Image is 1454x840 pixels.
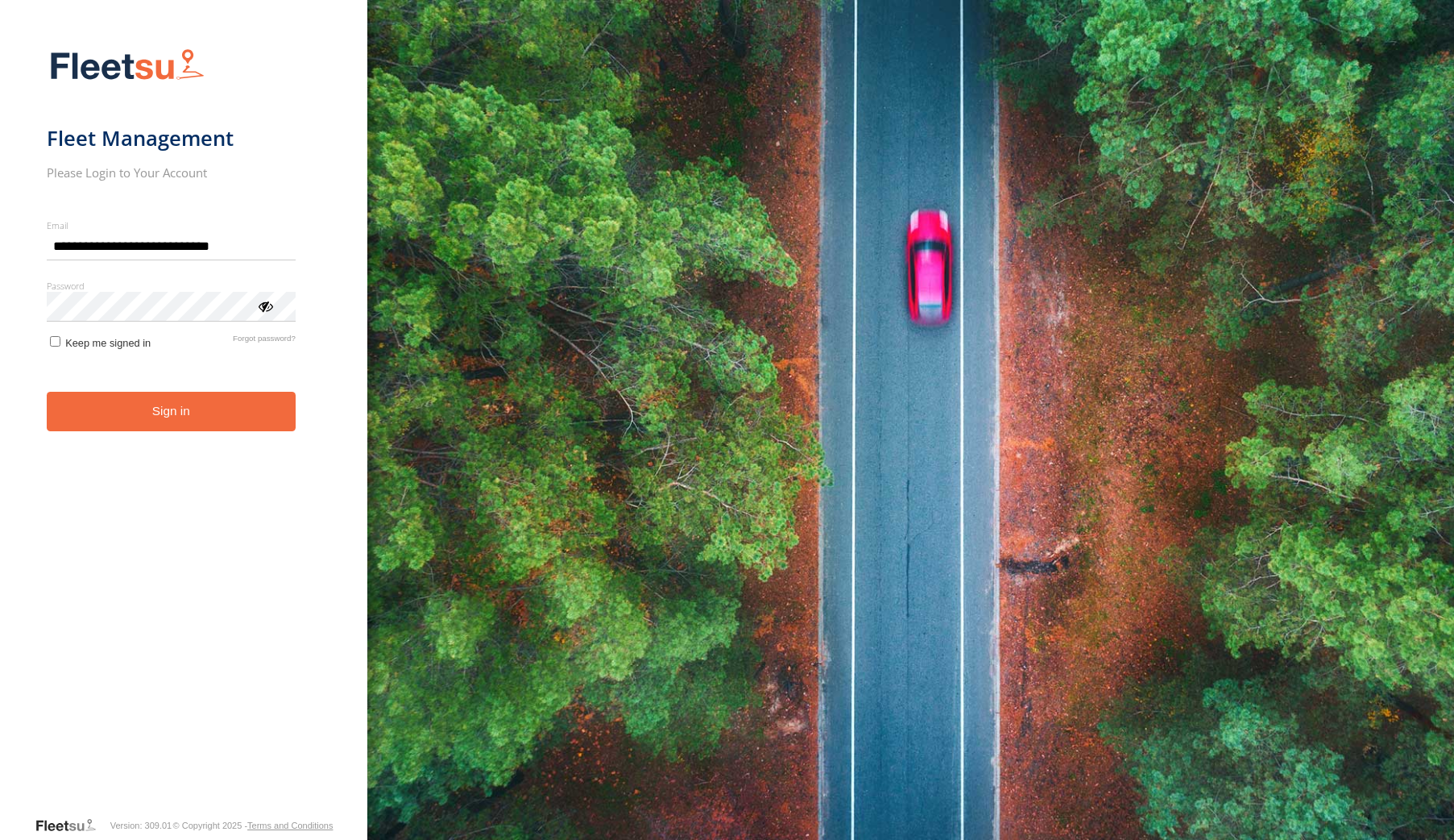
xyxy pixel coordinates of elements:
[50,336,60,347] input: Keep me signed in
[47,39,321,816] form: main
[47,125,296,152] h1: Fleet Management
[173,821,333,830] div: © Copyright 2025 -
[65,337,151,349] span: Keep me signed in
[247,821,333,830] a: Terms and Conditions
[233,334,296,349] a: Forgot password?
[47,219,296,231] label: Email
[35,817,109,834] a: Visit our Website
[47,164,296,181] h2: Please Login to Your Account
[257,297,273,314] div: ViewPassword
[47,392,296,431] button: Sign in
[47,45,208,86] img: Fleetsu
[47,280,296,292] label: Password
[110,821,172,830] div: Version: 309.01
